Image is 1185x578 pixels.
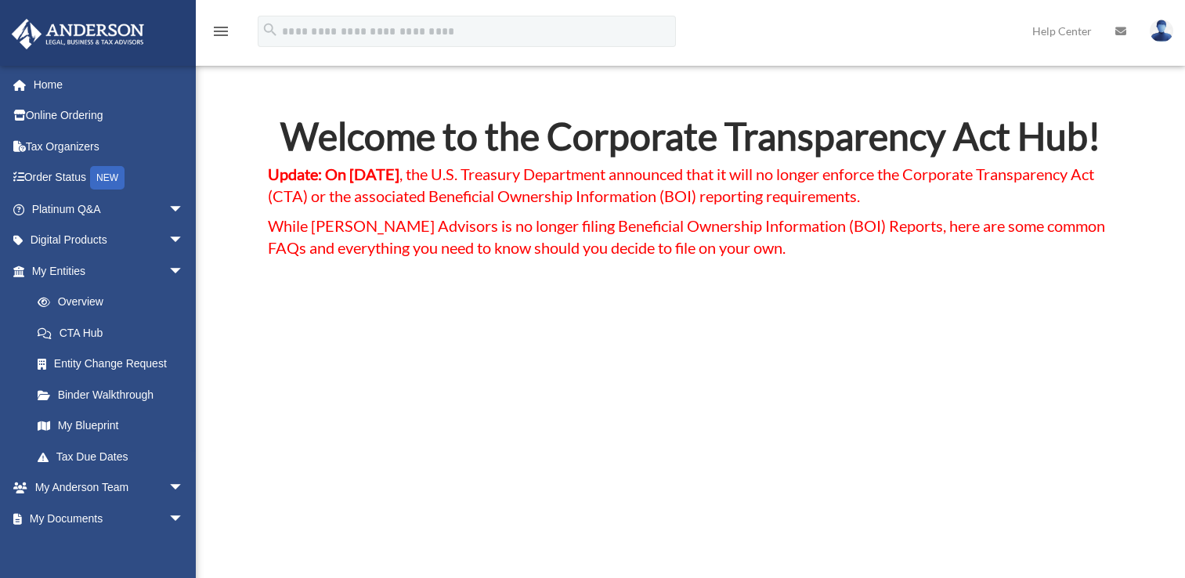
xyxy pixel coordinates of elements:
[11,162,208,194] a: Order StatusNEW
[268,164,1094,205] span: , the U.S. Treasury Department announced that it will no longer enforce the Corporate Transparenc...
[1150,20,1173,42] img: User Pic
[11,225,208,256] a: Digital Productsarrow_drop_down
[11,503,208,534] a: My Documentsarrow_drop_down
[7,19,149,49] img: Anderson Advisors Platinum Portal
[11,472,208,504] a: My Anderson Teamarrow_drop_down
[11,100,208,132] a: Online Ordering
[11,255,208,287] a: My Entitiesarrow_drop_down
[268,117,1114,163] h2: Welcome to the Corporate Transparency Act Hub!
[22,410,208,442] a: My Blueprint
[168,255,200,287] span: arrow_drop_down
[262,21,279,38] i: search
[168,503,200,535] span: arrow_drop_down
[211,27,230,41] a: menu
[22,287,208,318] a: Overview
[11,131,208,162] a: Tax Organizers
[22,441,208,472] a: Tax Due Dates
[168,472,200,504] span: arrow_drop_down
[22,317,200,349] a: CTA Hub
[168,193,200,226] span: arrow_drop_down
[11,69,208,100] a: Home
[268,164,399,183] strong: Update: On [DATE]
[168,225,200,257] span: arrow_drop_down
[268,216,1105,257] span: While [PERSON_NAME] Advisors is no longer filing Beneficial Ownership Information (BOI) Reports, ...
[211,22,230,41] i: menu
[90,166,125,190] div: NEW
[22,349,208,380] a: Entity Change Request
[22,379,208,410] a: Binder Walkthrough
[11,193,208,225] a: Platinum Q&Aarrow_drop_down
